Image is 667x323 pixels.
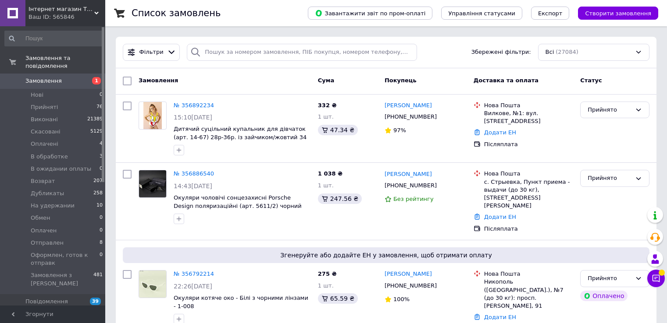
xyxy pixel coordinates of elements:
span: 97% [393,127,406,133]
span: [PHONE_NUMBER] [385,113,437,120]
span: 0 [100,227,103,235]
span: Замовлення з [PERSON_NAME] [31,271,93,287]
a: Додати ЕН [484,214,516,220]
button: Управління статусами [441,7,522,20]
span: Отправлен [31,239,64,247]
span: Дубликаты [31,190,64,197]
button: Завантажити звіт по пром-оплаті [308,7,432,20]
div: Вилкове, №1: вул. [STREET_ADDRESS] [484,109,573,125]
span: 0 [100,165,103,173]
span: 3 [100,153,103,161]
span: 14:43[DATE] [174,183,212,190]
span: [PHONE_NUMBER] [385,282,437,289]
span: Оплачені [31,140,58,148]
img: Фото товару [139,270,166,298]
span: В ожидании оплаты [31,165,91,173]
div: Никополь ([GEOGRAPHIC_DATA].), №7 (до 30 кг): просп. [PERSON_NAME], 91 [484,278,573,310]
span: 275 ₴ [318,270,337,277]
a: [PERSON_NAME] [385,170,432,179]
button: Чат з покупцем [647,270,665,287]
a: Фото товару [139,102,167,130]
a: № 356792214 [174,270,214,277]
span: 0 [100,91,103,99]
span: 15:10[DATE] [174,114,212,121]
span: 207 [93,177,103,185]
span: Статус [580,77,602,84]
div: Прийнято [588,174,631,183]
span: 21389 [87,116,103,123]
span: Всі [546,48,554,56]
span: 22:26[DATE] [174,283,212,290]
h1: Список замовлень [132,8,221,18]
div: 247.56 ₴ [318,193,362,204]
div: Нова Пошта [484,170,573,178]
span: 4 [100,140,103,148]
span: 76 [96,103,103,111]
span: Повідомлення [25,298,68,305]
span: Завантажити звіт по пром-оплаті [315,9,425,17]
span: (27084) [556,49,578,55]
span: 1 шт. [318,282,334,289]
span: [PHONE_NUMBER] [385,182,437,189]
span: 332 ₴ [318,102,337,109]
img: Фото товару [139,170,166,197]
div: Ваш ID: 565846 [29,13,105,21]
span: В обработке [31,153,68,161]
a: № 356886540 [174,170,214,177]
span: Покупець [385,77,417,84]
input: Пошук [4,31,103,46]
div: Післяплата [484,140,573,148]
span: Скасовані [31,128,61,136]
span: Доставка та оплата [474,77,539,84]
span: Возврат [31,177,55,185]
div: Нова Пошта [484,270,573,278]
span: 0 [100,251,103,267]
a: Додати ЕН [484,129,516,136]
span: 10 [96,202,103,210]
span: 1 шт. [318,182,334,189]
a: Окуляри котяче око - Білі з чорними лінзами - 1-008 [174,295,308,309]
span: На удержании [31,202,75,210]
span: Cума [318,77,334,84]
span: 39 [90,298,101,305]
a: Дитячий суцільний купальник для дівчаток (арт. 14-67) 28р-36р. із зайчиком/жовтий 34 [174,126,307,140]
span: 1 [92,77,101,84]
button: Експорт [531,7,570,20]
span: 100% [393,296,410,302]
img: Фото товару [143,102,162,129]
span: 8 [100,239,103,247]
span: 1 038 ₴ [318,170,342,177]
a: [PERSON_NAME] [385,102,432,110]
a: № 356892234 [174,102,214,109]
button: Створити замовлення [578,7,658,20]
span: Замовлення [139,77,178,84]
span: Без рейтингу [393,196,434,202]
div: Прийнято [588,105,631,115]
input: Пошук за номером замовлення, ПІБ покупця, номером телефону, Email, номером накладної [187,44,417,61]
span: Експорт [538,10,563,17]
span: 1 шт. [318,113,334,120]
span: Збережені фільтри: [471,48,531,56]
span: Створити замовлення [585,10,651,17]
a: Окуляри чоловічі сонцезахисні Porsche Design поляризаційні (арт. 5611/2) чорний [174,194,302,209]
span: Нові [31,91,43,99]
a: Створити замовлення [569,10,658,16]
span: Управління статусами [448,10,515,17]
span: 5129 [90,128,103,136]
span: 0 [100,214,103,222]
a: Фото товару [139,170,167,198]
div: с. Стрыевка, Пункт приема - выдачи (до 30 кг), [STREET_ADDRESS][PERSON_NAME] [484,178,573,210]
span: 481 [93,271,103,287]
a: Фото товару [139,270,167,298]
span: 258 [93,190,103,197]
span: Згенеруйте або додайте ЕН у замовлення, щоб отримати оплату [126,251,646,260]
span: Інтернет магазин Товарофф [29,5,94,13]
span: Виконані [31,116,58,123]
div: Прийнято [588,274,631,283]
span: Замовлення [25,77,62,85]
span: Замовлення та повідомлення [25,54,105,70]
span: Оформлен, готов к отправк [31,251,100,267]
